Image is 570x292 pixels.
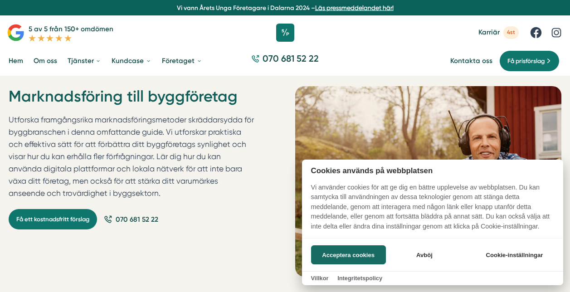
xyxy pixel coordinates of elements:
a: Villkor [311,275,329,282]
a: Integritetspolicy [337,275,382,282]
h2: Cookies används på webbplatsen [302,166,563,175]
button: Avböj [388,245,460,264]
button: Acceptera cookies [311,245,386,264]
button: Cookie-inställningar [475,245,554,264]
p: Vi använder cookies för att ge dig en bättre upplevelse av webbplatsen. Du kan samtycka till anvä... [302,183,563,238]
